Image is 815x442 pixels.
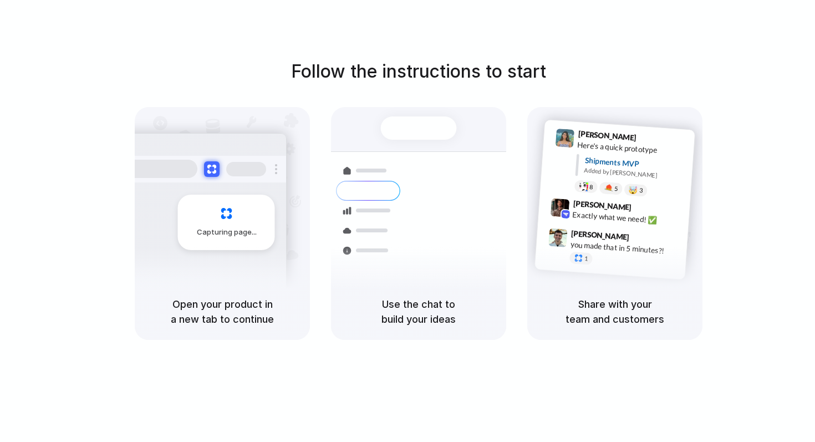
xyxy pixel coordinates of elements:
[148,297,297,327] h5: Open your product in a new tab to continue
[633,232,655,246] span: 9:47 AM
[635,202,658,216] span: 9:42 AM
[577,139,688,158] div: Here's a quick prototype
[584,154,687,172] div: Shipments MVP
[584,166,686,182] div: Added by [PERSON_NAME]
[639,187,643,193] span: 3
[571,227,630,243] span: [PERSON_NAME]
[570,238,681,257] div: you made that in 5 minutes?!
[578,128,636,144] span: [PERSON_NAME]
[344,297,493,327] h5: Use the chat to build your ideas
[614,185,618,191] span: 5
[541,297,689,327] h5: Share with your team and customers
[584,256,588,262] span: 1
[197,227,258,238] span: Capturing page
[573,197,631,213] span: [PERSON_NAME]
[640,133,663,146] span: 9:41 AM
[572,209,683,227] div: Exactly what we need! ✅
[291,58,546,85] h1: Follow the instructions to start
[589,184,593,190] span: 8
[629,186,638,194] div: 🤯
